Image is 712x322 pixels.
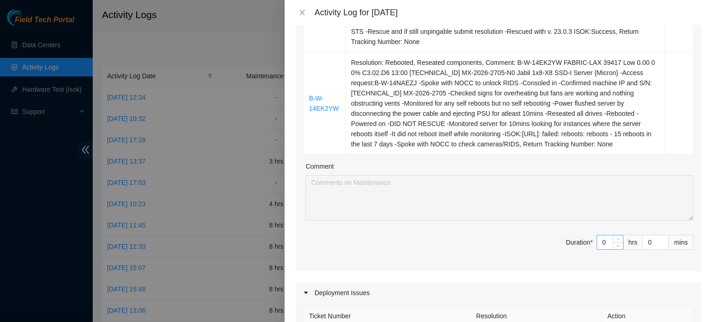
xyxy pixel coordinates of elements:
span: caret-right [303,290,309,296]
td: Resolution: Rebooted, Reseated components, Comment: B-W-14EK2YW FABRIC-LAX 39417 Low 0.00 0 0% C3... [346,52,665,155]
div: mins [669,235,693,250]
div: Activity Log for [DATE] [314,7,701,18]
div: Deployment Issues [296,282,701,303]
span: up [616,236,621,242]
span: down [616,243,621,249]
textarea: Comment [305,175,693,221]
span: close [299,9,306,16]
div: Duration [566,237,593,247]
span: Decrease Value [613,242,623,249]
a: B-W-14EK2YW [309,95,339,112]
div: hrs [623,235,643,250]
label: Comment [305,161,334,171]
span: Increase Value [613,235,623,242]
button: Close [296,8,309,17]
